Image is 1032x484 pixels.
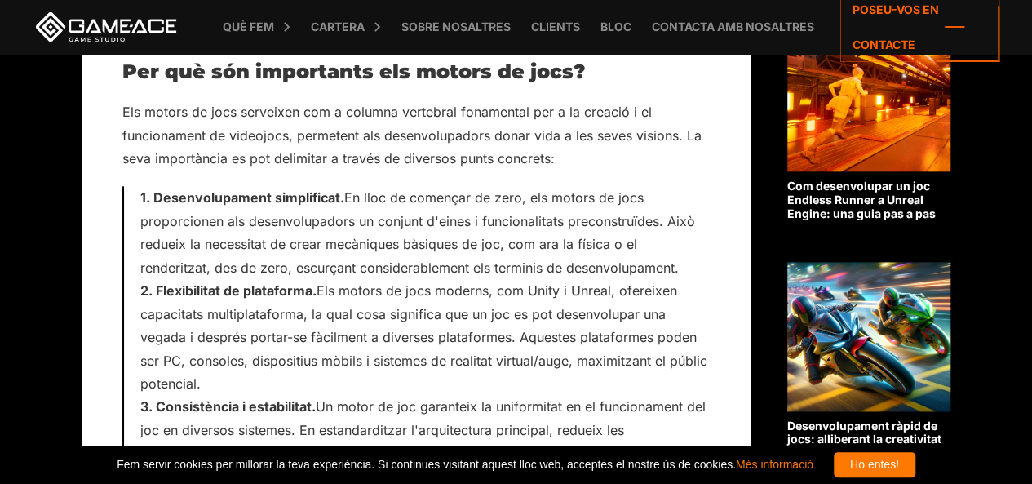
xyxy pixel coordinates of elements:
font: Un motor de joc garanteix la uniformitat en el funcionament del joc en diversos sistemes. En esta... [140,398,706,484]
font: Ho entes! [850,458,899,471]
img: Relacionat [787,22,950,171]
a: Desenvolupament ràpid de jocs: alliberant la creativitat amb velocitat i precisió [787,262,950,460]
font: Els motors de jocs serveixen com a columna vertebral fonamental per a la creació i el funcionamen... [122,104,702,167]
img: Relacionat [787,262,950,411]
font: Desenvolupament simplificat. [153,189,344,206]
font: Bloc [600,20,631,33]
font: Flexibilitat de plataforma. [156,282,317,299]
font: Desenvolupament ràpid de jocs: alliberant la creativitat amb velocitat i precisió [787,419,941,460]
font: Sobre nosaltres [401,20,511,33]
font: Què fem [223,20,274,33]
a: Més informació [736,458,813,471]
a: Com desenvolupar un joc Endless Runner a Unreal Engine: una guia pas a pas [787,22,950,220]
font: Per què són importants els motors de jocs? [122,60,586,83]
font: Els motors de jocs moderns, com Unity i Unreal, ofereixen capacitats multiplataforma, la qual cos... [140,282,707,392]
font: Consistència i estabilitat. [156,398,316,415]
font: Clients [531,20,580,33]
font: En lloc de començar de zero, els motors de jocs proporcionen als desenvolupadors un conjunt d'ein... [140,189,695,275]
font: Com desenvolupar un joc Endless Runner a Unreal Engine: una guia pas a pas [787,179,936,220]
font: Contacta amb nosaltres [652,20,814,33]
font: Cartera [311,20,365,33]
font: Fem servir cookies per millorar la teva experiència. Si continues visitant aquest lloc web, accep... [117,458,736,471]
